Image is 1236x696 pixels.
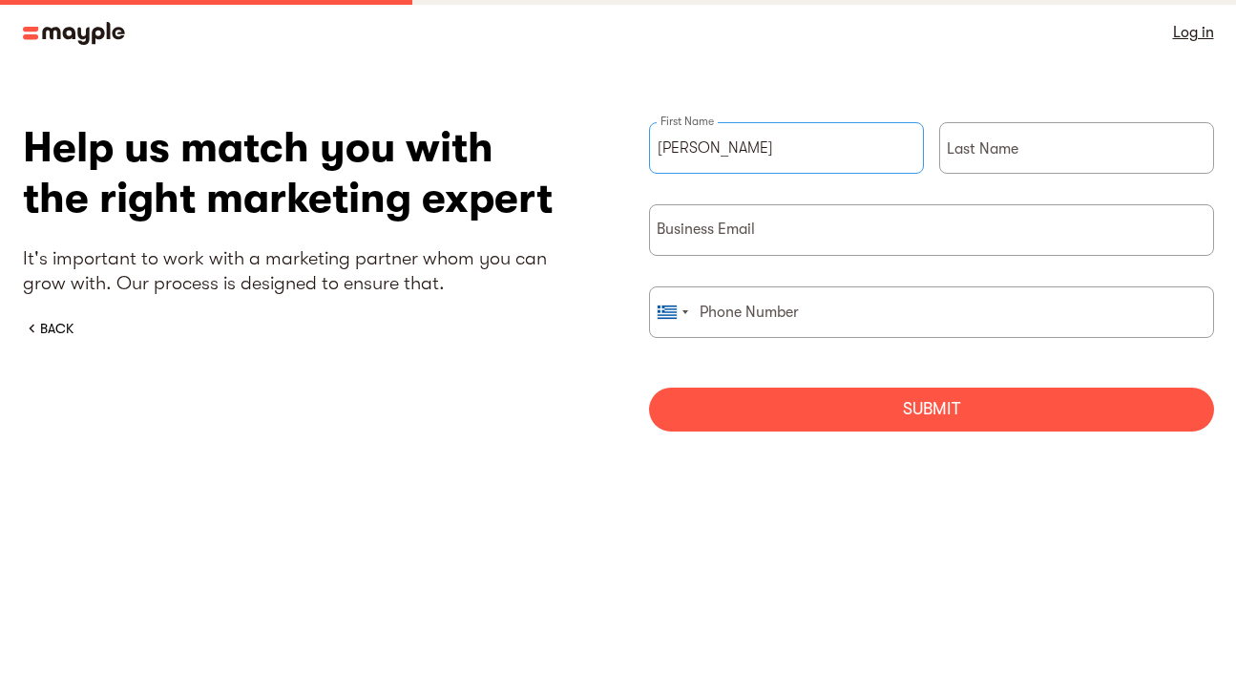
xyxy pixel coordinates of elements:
[649,286,1214,338] input: Phone Number
[23,122,588,223] h1: Help us match you with the right marketing expert
[650,287,694,337] div: Greece (Ελλάδα): +30
[23,246,588,296] p: It's important to work with a marketing partner whom you can grow with. Our process is designed t...
[657,114,718,129] label: First Name
[40,319,73,338] div: BACK
[649,122,1214,432] form: briefForm
[1173,19,1214,46] a: Log in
